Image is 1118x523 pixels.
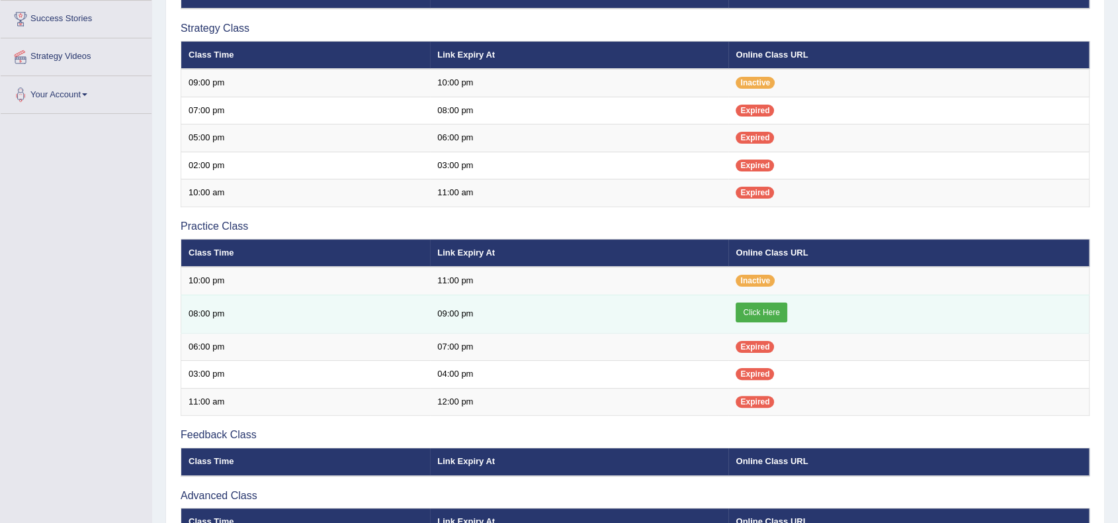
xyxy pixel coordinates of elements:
[181,179,431,207] td: 10:00 am
[430,448,728,476] th: Link Expiry At
[736,187,774,199] span: Expired
[430,152,728,179] td: 03:00 pm
[181,361,431,389] td: 03:00 pm
[430,239,728,267] th: Link Expiry At
[1,38,151,71] a: Strategy Videos
[181,429,1090,441] h3: Feedback Class
[181,267,431,295] td: 10:00 pm
[430,179,728,207] td: 11:00 am
[181,23,1090,34] h3: Strategy Class
[430,295,728,333] td: 09:00 pm
[736,368,774,380] span: Expired
[1,76,151,109] a: Your Account
[728,448,1089,476] th: Online Class URL
[181,448,431,476] th: Class Time
[181,333,431,361] td: 06:00 pm
[1,1,151,34] a: Success Stories
[181,220,1090,232] h3: Practice Class
[728,41,1089,69] th: Online Class URL
[736,275,775,287] span: Inactive
[430,361,728,389] td: 04:00 pm
[181,152,431,179] td: 02:00 pm
[736,105,774,117] span: Expired
[181,295,431,333] td: 08:00 pm
[736,160,774,171] span: Expired
[736,341,774,353] span: Expired
[728,239,1089,267] th: Online Class URL
[181,239,431,267] th: Class Time
[430,69,728,97] td: 10:00 pm
[430,41,728,69] th: Link Expiry At
[181,41,431,69] th: Class Time
[736,303,787,322] a: Click Here
[430,97,728,124] td: 08:00 pm
[736,77,775,89] span: Inactive
[181,97,431,124] td: 07:00 pm
[430,124,728,152] td: 06:00 pm
[181,388,431,416] td: 11:00 am
[736,132,774,144] span: Expired
[736,396,774,408] span: Expired
[430,388,728,416] td: 12:00 pm
[181,69,431,97] td: 09:00 pm
[181,490,1090,502] h3: Advanced Class
[181,124,431,152] td: 05:00 pm
[430,333,728,361] td: 07:00 pm
[430,267,728,295] td: 11:00 pm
